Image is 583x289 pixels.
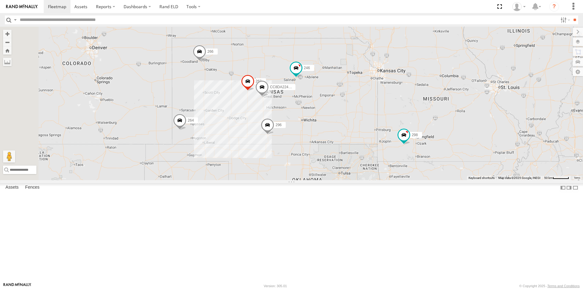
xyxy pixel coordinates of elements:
[572,183,578,192] label: Hide Summary Table
[469,176,495,180] button: Keyboard shortcuts
[573,68,583,76] label: Map Settings
[3,58,12,66] label: Measure
[3,283,31,289] a: Visit our Website
[6,5,38,9] img: rand-logo.svg
[22,183,43,192] label: Fences
[544,176,553,180] span: 50 km
[270,85,298,89] span: CC8DA224CB0C
[549,2,559,12] i: ?
[412,133,418,137] span: 298
[188,118,194,123] span: 264
[207,49,213,54] span: 266
[264,284,287,288] div: Version: 305.01
[3,150,15,163] button: Drag Pegman onto the map to open Street View
[542,176,571,180] button: Map Scale: 50 km per 50 pixels
[304,66,310,70] span: 246
[558,15,571,24] label: Search Filter Options
[13,15,18,24] label: Search Query
[510,2,528,11] div: Mary Lewis
[498,176,540,180] span: Map data ©2025 Google, INEGI
[3,46,12,55] button: Zoom Home
[560,183,566,192] label: Dock Summary Table to the Left
[574,176,580,179] a: Terms
[566,183,572,192] label: Dock Summary Table to the Right
[3,30,12,38] button: Zoom in
[3,38,12,46] button: Zoom out
[547,284,580,288] a: Terms and Conditions
[2,183,22,192] label: Assets
[275,123,281,127] span: 296
[256,79,262,83] span: 268
[519,284,580,288] div: © Copyright 2025 -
